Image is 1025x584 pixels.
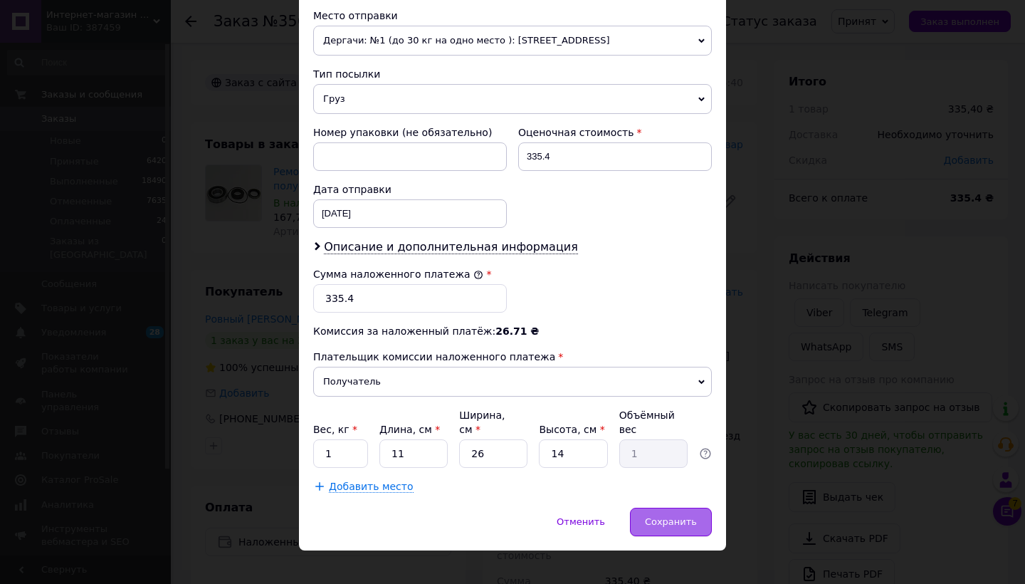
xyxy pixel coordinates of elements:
[459,410,505,435] label: Ширина, см
[313,424,357,435] label: Вес, кг
[313,68,380,80] span: Тип посылки
[329,481,414,493] span: Добавить место
[379,424,440,435] label: Длина, см
[313,324,712,338] div: Комиссия за наложенный платёж:
[313,125,507,140] div: Номер упаковки (не обязательно)
[313,10,398,21] span: Место отправки
[495,325,539,337] span: 26.71 ₴
[313,182,507,197] div: Дата отправки
[313,84,712,114] span: Груз
[557,516,605,527] span: Отменить
[539,424,604,435] label: Высота, см
[313,351,555,363] span: Плательщик комиссии наложенного платежа
[313,268,483,280] label: Сумма наложенного платежа
[645,516,697,527] span: Сохранить
[313,367,712,397] span: Получатель
[619,408,688,437] div: Объёмный вес
[324,240,578,254] span: Описание и дополнительная информация
[518,125,712,140] div: Оценочная стоимость
[313,26,712,56] span: Дергачи: №1 (до 30 кг на одно место ): [STREET_ADDRESS]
